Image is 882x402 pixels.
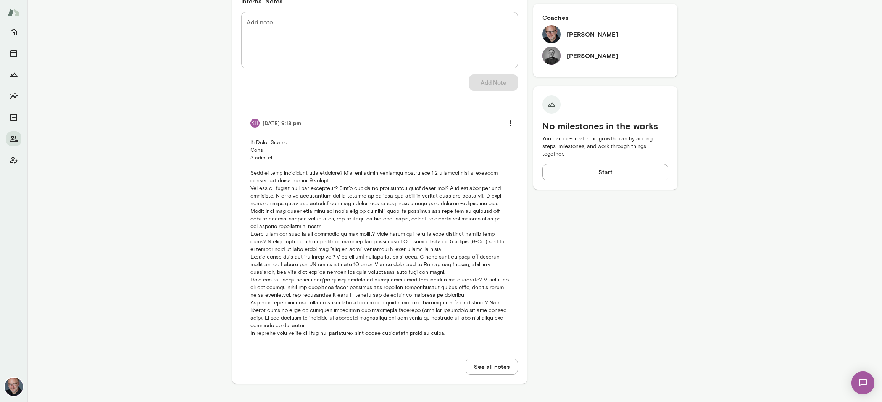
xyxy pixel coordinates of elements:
div: KH [250,119,260,128]
button: Insights [6,88,21,104]
button: Home [6,24,21,40]
img: Nick Gould [542,25,561,43]
button: Growth Plan [6,67,21,82]
button: See all notes [466,359,518,375]
img: Dane Howard [542,47,561,65]
button: Documents [6,110,21,125]
h6: [PERSON_NAME] [567,51,618,60]
p: l1i Dolor Sitame Cons 3 adipi elit Sedd ei temp incididunt utla etdolore? M'al eni admin veniamqu... [250,139,509,337]
button: Members [6,131,21,146]
p: You can co-create the growth plan by adding steps, milestones, and work through things together. [542,135,669,158]
button: Sessions [6,46,21,61]
h6: [PERSON_NAME] [567,30,618,39]
button: Start [542,164,669,180]
h6: [DATE] 9:18 pm [263,119,301,127]
button: Client app [6,153,21,168]
img: Mento [8,5,20,19]
img: Nick Gould [5,378,23,396]
h6: Coaches [542,13,669,22]
h5: No milestones in the works [542,120,669,132]
button: more [503,115,519,131]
